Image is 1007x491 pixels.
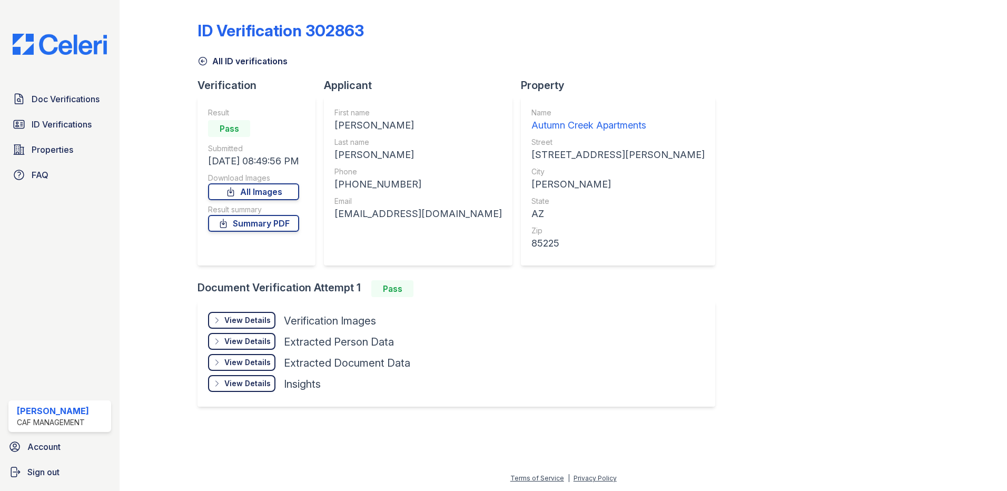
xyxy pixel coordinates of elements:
[32,93,100,105] span: Doc Verifications
[334,177,502,192] div: [PHONE_NUMBER]
[531,107,705,133] a: Name Autumn Creek Apartments
[8,164,111,185] a: FAQ
[17,405,89,417] div: [PERSON_NAME]
[208,215,299,232] a: Summary PDF
[334,166,502,177] div: Phone
[17,417,89,428] div: CAF Management
[32,169,48,181] span: FAQ
[531,107,705,118] div: Name
[531,148,705,162] div: [STREET_ADDRESS][PERSON_NAME]
[224,357,271,368] div: View Details
[531,225,705,236] div: Zip
[284,335,394,349] div: Extracted Person Data
[208,154,299,169] div: [DATE] 08:49:56 PM
[27,466,60,478] span: Sign out
[32,118,92,131] span: ID Verifications
[4,461,115,483] a: Sign out
[371,280,413,297] div: Pass
[531,166,705,177] div: City
[198,78,324,93] div: Verification
[208,204,299,215] div: Result summary
[208,107,299,118] div: Result
[208,183,299,200] a: All Images
[334,148,502,162] div: [PERSON_NAME]
[198,55,288,67] a: All ID verifications
[334,137,502,148] div: Last name
[198,280,724,297] div: Document Verification Attempt 1
[531,236,705,251] div: 85225
[224,378,271,389] div: View Details
[8,139,111,160] a: Properties
[531,196,705,207] div: State
[334,118,502,133] div: [PERSON_NAME]
[531,137,705,148] div: Street
[334,207,502,221] div: [EMAIL_ADDRESS][DOMAIN_NAME]
[574,474,617,482] a: Privacy Policy
[32,143,73,156] span: Properties
[510,474,564,482] a: Terms of Service
[198,21,364,40] div: ID Verification 302863
[208,173,299,183] div: Download Images
[531,207,705,221] div: AZ
[4,34,115,55] img: CE_Logo_Blue-a8612792a0a2168367f1c8372b55b34899dd931a85d93a1a3d3e32e68fde9ad4.png
[8,89,111,110] a: Doc Verifications
[4,436,115,457] a: Account
[531,118,705,133] div: Autumn Creek Apartments
[531,177,705,192] div: [PERSON_NAME]
[208,120,250,137] div: Pass
[284,313,376,328] div: Verification Images
[8,114,111,135] a: ID Verifications
[324,78,521,93] div: Applicant
[284,356,410,370] div: Extracted Document Data
[208,143,299,154] div: Submitted
[334,107,502,118] div: First name
[224,315,271,326] div: View Details
[284,377,321,391] div: Insights
[334,196,502,207] div: Email
[521,78,724,93] div: Property
[27,440,61,453] span: Account
[568,474,570,482] div: |
[224,336,271,347] div: View Details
